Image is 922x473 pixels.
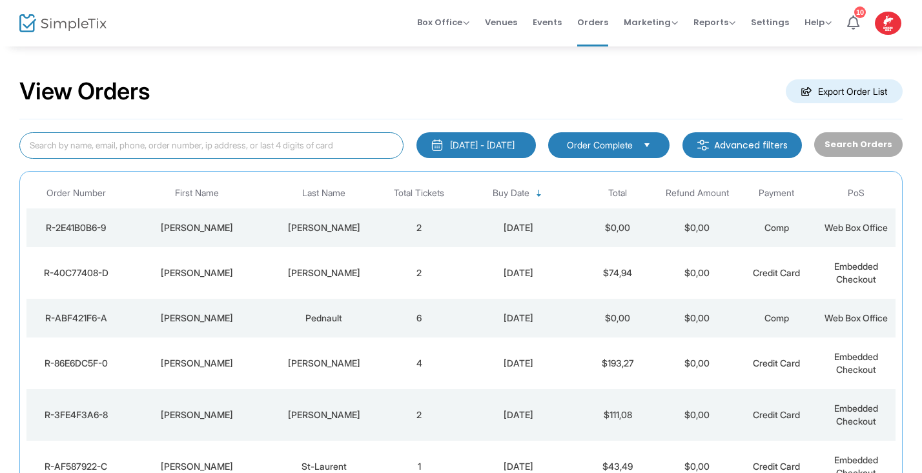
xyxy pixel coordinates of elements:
[693,16,735,28] span: Reports
[753,267,800,278] span: Credit Card
[272,460,376,473] div: St-Laurent
[129,408,265,421] div: Emmanuel
[764,222,789,233] span: Comp
[657,178,737,208] th: Refund Amount
[272,221,376,234] div: Blouin
[578,247,657,299] td: $74,94
[578,178,657,208] th: Total
[657,389,737,441] td: $0,00
[380,389,459,441] td: 2
[753,409,800,420] span: Credit Card
[19,132,404,159] input: Search by name, email, phone, order number, ip address, or last 4 digits of card
[485,6,517,39] span: Venues
[129,312,265,325] div: Marisol
[30,408,123,421] div: R-3FE4F3A6-8
[578,299,657,337] td: $0,00
[657,247,737,299] td: $0,00
[129,460,265,473] div: Édouard
[657,337,737,389] td: $0,00
[416,132,536,158] button: [DATE] - [DATE]
[624,16,678,28] span: Marketing
[751,6,789,39] span: Settings
[462,312,575,325] div: 2025-08-21
[697,139,710,152] img: filter
[753,357,800,368] span: Credit Card
[272,357,376,370] div: Bellemare
[825,222,888,233] span: Web Box Office
[380,247,459,299] td: 2
[764,312,789,323] span: Comp
[834,351,878,375] span: Embedded Checkout
[129,357,265,370] div: Alex
[462,221,575,234] div: 2025-08-21
[129,267,265,279] div: Simon Pierre
[272,267,376,279] div: Caron
[46,188,106,199] span: Order Number
[30,357,123,370] div: R-86E6DC5F-0
[578,208,657,247] td: $0,00
[462,267,575,279] div: 2025-08-21
[638,138,656,152] button: Select
[30,312,123,325] div: R-ABF421F6-A
[380,299,459,337] td: 6
[417,16,469,28] span: Box Office
[175,188,219,199] span: First Name
[578,389,657,441] td: $111,08
[834,403,878,427] span: Embedded Checkout
[462,408,575,421] div: 2025-08-21
[30,267,123,279] div: R-40C77408-D
[493,188,529,199] span: Buy Date
[578,337,657,389] td: $193,27
[272,312,376,325] div: Pednault
[450,139,515,152] div: [DATE] - [DATE]
[567,139,633,152] span: Order Complete
[272,408,376,421] div: Osborne
[302,188,345,199] span: Last Name
[759,188,794,199] span: Payment
[804,16,832,28] span: Help
[30,460,123,473] div: R-AF587922-C
[462,357,575,370] div: 2025-08-21
[380,337,459,389] td: 4
[834,261,878,285] span: Embedded Checkout
[577,6,608,39] span: Orders
[682,132,802,158] m-button: Advanced filters
[533,6,562,39] span: Events
[462,460,575,473] div: 2025-08-21
[380,178,459,208] th: Total Tickets
[848,188,865,199] span: PoS
[854,6,866,18] div: 10
[786,79,903,103] m-button: Export Order List
[380,208,459,247] td: 2
[657,208,737,247] td: $0,00
[825,312,888,323] span: Web Box Office
[657,299,737,337] td: $0,00
[30,221,123,234] div: R-2E41B0B6-9
[129,221,265,234] div: Bruno
[19,77,150,106] h2: View Orders
[753,461,800,472] span: Credit Card
[431,139,444,152] img: monthly
[534,188,544,199] span: Sortable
